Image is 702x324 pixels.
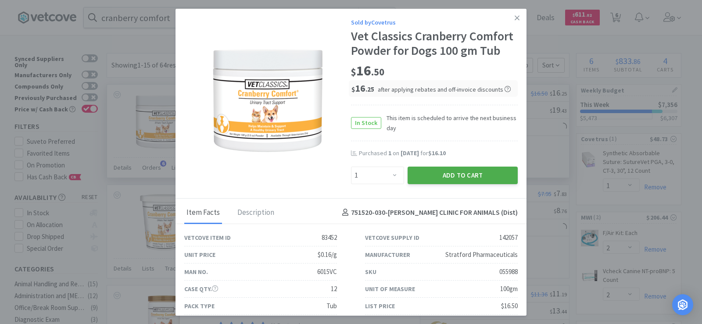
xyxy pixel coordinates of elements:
h4: 751520-030 - [PERSON_NAME] CLINIC FOR ANIMALS (Dist) [339,207,518,218]
span: 16 [351,82,374,94]
div: List Price [365,301,395,311]
div: Pack Type [184,301,215,311]
div: 6015VC [317,267,337,277]
div: Description [235,202,276,224]
div: Item Facts [184,202,222,224]
span: 1 [388,149,391,157]
span: 16 [351,62,384,79]
div: Vetcove Item ID [184,233,231,242]
div: SKU [365,267,376,277]
div: Vet Classics Cranberry Comfort Powder for Dogs 100 gm Tub [351,29,518,58]
span: In Stock [351,117,381,128]
span: $ [351,66,356,78]
div: 83452 [322,232,337,243]
span: after applying rebates and off-invoice discounts [378,85,511,93]
div: Purchased on for [359,149,518,158]
span: . 25 [365,85,374,93]
span: $ [351,85,355,93]
div: Manufacturer [365,250,410,260]
div: 100gm [500,284,518,294]
div: 12 [331,284,337,294]
div: Man No. [184,267,208,277]
div: 142057 [499,232,518,243]
div: Case Qty. [184,284,218,294]
div: Unit Price [184,250,215,260]
img: ee22f9face274f43bd7733a79d81c069_142057.png [213,46,322,156]
div: 055988 [499,267,518,277]
span: This item is scheduled to arrive the next business day [381,113,518,133]
div: Stratford Pharmaceuticals [445,249,518,260]
span: $16.10 [428,149,446,157]
div: $16.50 [501,301,518,311]
span: [DATE] [401,149,419,157]
div: Open Intercom Messenger [672,294,693,315]
div: Sold by Covetrus [351,18,518,27]
span: . 50 [371,66,384,78]
div: Unit of Measure [365,284,415,294]
div: $0.16/g [318,249,337,260]
div: Vetcove Supply ID [365,233,419,242]
button: Add to Cart [408,167,518,184]
div: Tub [326,301,337,311]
